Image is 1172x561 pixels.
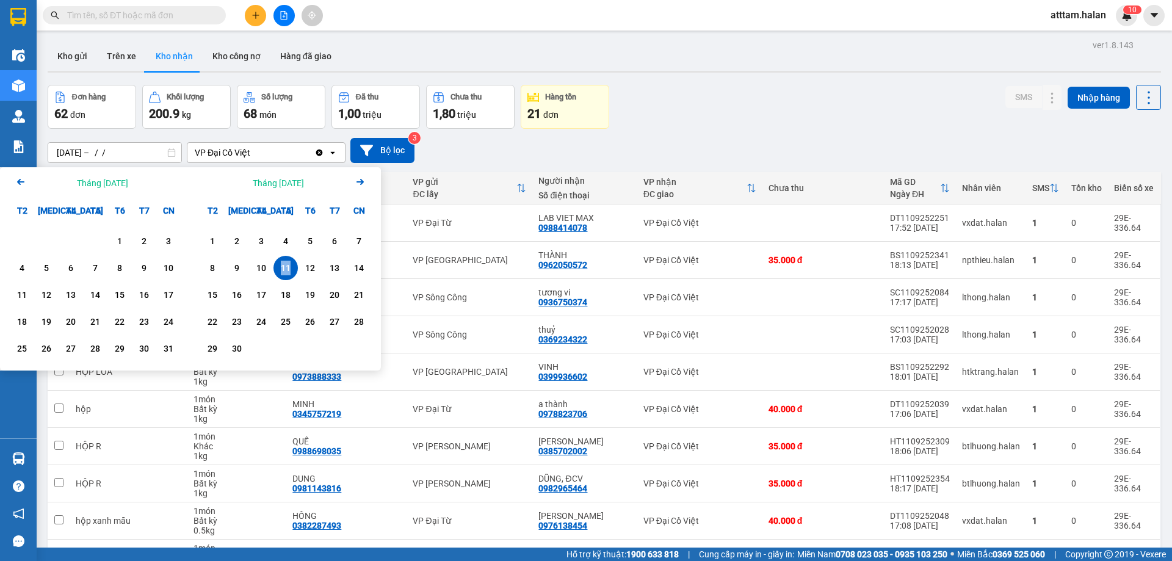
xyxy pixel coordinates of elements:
div: 1 [1032,255,1059,265]
div: 18:01 [DATE] [890,372,950,382]
div: Biển số xe [1114,183,1154,193]
div: 1 [1032,404,1059,414]
div: 4 [277,234,294,248]
div: [MEDICAL_DATA] [34,198,59,223]
div: 3 [253,234,270,248]
div: Choose Thứ Bảy, tháng 09 6 2025. It's available. [322,229,347,253]
div: vxdat.halan [962,218,1020,228]
div: 29 [204,341,221,356]
div: htktrang.halan [962,367,1020,377]
span: triệu [457,110,476,120]
div: Bất kỳ [194,404,280,414]
div: CN [156,198,181,223]
div: 0 [1071,292,1102,302]
div: 22 [111,314,128,329]
div: Choose Chủ Nhật, tháng 08 24 2025. It's available. [156,309,181,334]
span: plus [251,11,260,20]
div: 19 [302,288,319,302]
div: 29E-336.64 [1114,288,1154,307]
div: Choose Chủ Nhật, tháng 09 14 2025. It's available. [347,256,371,280]
svg: Clear value [314,148,324,157]
div: Choose Thứ Tư, tháng 08 20 2025. It's available. [59,309,83,334]
div: Bất kỳ [194,367,280,377]
button: Hàng đã giao [270,42,341,71]
div: 1 [111,234,128,248]
div: QUANG ANH [538,436,631,446]
div: Choose Thứ Ba, tháng 09 9 2025. It's available. [225,256,249,280]
div: Choose Thứ Tư, tháng 08 6 2025. It's available. [59,256,83,280]
div: VP [PERSON_NAME] [413,441,526,451]
div: T5 [83,198,107,223]
div: 29E-336.64 [1114,213,1154,233]
div: Khối lượng [167,93,204,101]
span: atttam.halan [1041,7,1116,23]
div: 40.000 đ [769,404,878,414]
div: Tháng [DATE] [77,177,128,189]
div: 15 [111,288,128,302]
div: 0973888333 [292,372,341,382]
div: Hàng tồn [545,93,576,101]
div: Choose Thứ Ba, tháng 08 19 2025. It's available. [34,309,59,334]
button: Khối lượng200.9kg [142,85,231,129]
div: 0988414078 [538,223,587,233]
div: Choose Thứ Hai, tháng 09 15 2025. It's available. [200,283,225,307]
span: kg [182,110,191,120]
div: 0 [1071,330,1102,339]
div: npthieu.halan [962,255,1020,265]
div: SMS [1032,183,1049,193]
th: Toggle SortBy [637,172,762,204]
div: VP [GEOGRAPHIC_DATA] [413,255,526,265]
img: logo-vxr [10,8,26,26]
div: 17:17 [DATE] [890,297,950,307]
div: 17 [160,288,177,302]
th: Toggle SortBy [884,172,956,204]
img: warehouse-icon [12,110,25,123]
button: Trên xe [97,42,146,71]
div: Chưa thu [450,93,482,101]
div: VP Đại Cồ Việt [643,218,756,228]
div: VP [GEOGRAPHIC_DATA] [413,367,526,377]
div: CN [347,198,371,223]
div: VP Đại Từ [413,218,526,228]
div: 7 [87,261,104,275]
div: Choose Thứ Bảy, tháng 09 13 2025. It's available. [322,256,347,280]
div: 0 [1071,255,1102,265]
div: 18:13 [DATE] [890,260,950,270]
span: 1,00 [338,106,361,121]
div: Ngày ĐH [890,189,940,199]
div: Choose Thứ Tư, tháng 08 27 2025. It's available. [59,336,83,361]
th: Toggle SortBy [1026,172,1065,204]
div: VP nhận [643,177,747,187]
div: LAB VIET MAX [538,213,631,223]
div: Choose Chủ Nhật, tháng 08 17 2025. It's available. [156,283,181,307]
div: Choose Chủ Nhật, tháng 09 21 2025. It's available. [347,283,371,307]
div: Choose Thứ Hai, tháng 09 8 2025. It's available. [200,256,225,280]
div: 29E-336.64 [1114,436,1154,456]
div: 1 món [194,432,280,441]
div: 10 [160,261,177,275]
div: Choose Chủ Nhật, tháng 08 3 2025. It's available. [156,229,181,253]
div: 29E-336.64 [1114,250,1154,270]
div: T2 [200,198,225,223]
div: Choose Thứ Hai, tháng 09 1 2025. It's available. [200,229,225,253]
div: Selected start date. Thứ Năm, tháng 09 11 2025. It's available. [273,256,298,280]
button: file-add [273,5,295,26]
div: T4 [249,198,273,223]
div: 7 [350,234,367,248]
div: Choose Thứ Ba, tháng 09 23 2025. It's available. [225,309,249,334]
div: Choose Chủ Nhật, tháng 08 10 2025. It's available. [156,256,181,280]
div: HỘP LOA [76,367,181,377]
button: Kho nhận [146,42,203,71]
div: 30 [228,341,245,356]
div: VP Sông Công [413,292,526,302]
div: Choose Thứ Bảy, tháng 08 23 2025. It's available. [132,309,156,334]
img: icon-new-feature [1121,10,1132,21]
div: ĐC lấy [413,189,516,199]
div: 1 [1032,292,1059,302]
div: VINH [538,362,631,372]
th: Toggle SortBy [407,172,532,204]
div: T5 [273,198,298,223]
div: Choose Thứ Năm, tháng 09 25 2025. It's available. [273,309,298,334]
div: Choose Thứ Hai, tháng 08 18 2025. It's available. [10,309,34,334]
div: Khác [194,441,280,451]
